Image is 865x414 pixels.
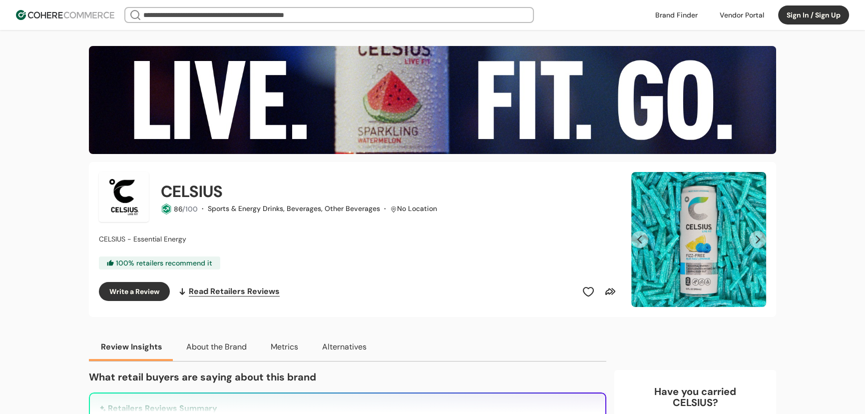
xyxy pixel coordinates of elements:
div: 100 % retailers recommend it [99,256,220,269]
div: Have you carried [624,386,766,408]
button: About the Brand [174,333,259,361]
button: Write a Review [99,282,170,301]
h2: CELSIUS [161,179,223,203]
img: Brand cover image [89,46,776,154]
span: /100 [182,204,198,213]
button: Review Insights [89,333,174,361]
p: What retail buyers are saying about this brand [89,369,606,384]
span: 86 [174,204,182,213]
span: · [384,204,386,213]
img: Cohere Logo [16,10,114,20]
div: Slide 5 [631,172,766,307]
div: No Location [397,203,437,214]
img: Slide 4 [631,172,766,307]
img: Brand Photo [99,172,149,222]
button: Next Slide [749,231,766,248]
span: CELSIUS - Essential Energy [99,234,186,243]
button: Previous Slide [631,231,648,248]
span: Read Retailers Reviews [189,285,280,297]
p: CELSIUS ? [624,397,766,408]
a: Read Retailers Reviews [178,282,280,301]
button: Metrics [259,333,310,361]
div: Carousel [631,172,766,307]
span: · [202,204,204,213]
button: Alternatives [310,333,379,361]
span: Sports & Energy Drinks, Beverages, Other Beverages [208,204,380,213]
button: Sign In / Sign Up [778,5,849,24]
